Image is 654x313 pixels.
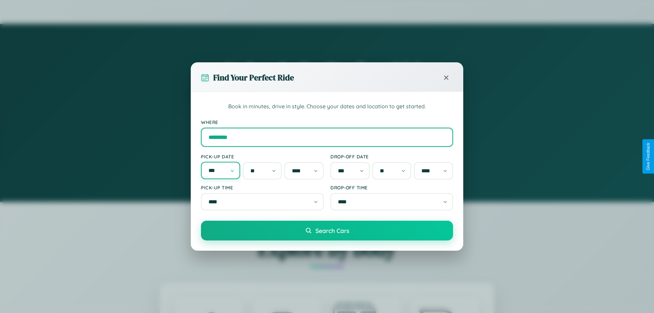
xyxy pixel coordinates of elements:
label: Pick-up Date [201,154,324,159]
label: Pick-up Time [201,185,324,190]
button: Search Cars [201,221,453,240]
label: Where [201,119,453,125]
p: Book in minutes, drive in style. Choose your dates and location to get started. [201,102,453,111]
span: Search Cars [315,227,349,234]
h3: Find Your Perfect Ride [213,72,294,83]
label: Drop-off Date [330,154,453,159]
label: Drop-off Time [330,185,453,190]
